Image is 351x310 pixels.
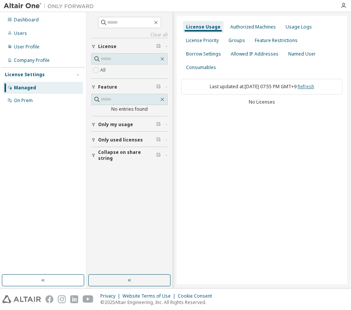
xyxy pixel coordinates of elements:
div: Borrow Settings [186,51,221,57]
span: License [98,44,116,50]
div: License Usage [186,24,221,30]
div: Last updated at: [DATE] 07:55 PM GMT+9 [181,79,343,95]
span: Clear filter [156,152,161,158]
div: Company Profile [14,57,50,63]
div: Consumables [186,65,216,71]
img: youtube.svg [83,295,94,303]
div: Groups [228,38,245,44]
div: Website Terms of Use [123,293,178,299]
div: Managed [14,85,36,91]
div: User Profile [14,44,39,50]
div: No entries found [91,106,168,112]
div: Users [14,30,27,36]
span: Clear filter [156,84,161,90]
button: Feature [91,79,168,95]
span: Feature [98,84,117,90]
img: facebook.svg [45,295,53,303]
div: Dashboard [14,17,39,23]
p: © 2025 Altair Engineering, Inc. All Rights Reserved. [100,299,216,305]
span: Clear filter [156,44,161,50]
button: License [91,38,168,55]
img: altair_logo.svg [2,295,41,303]
div: Cookie Consent [178,293,216,299]
div: Named User [288,51,316,57]
div: Feature Restrictions [255,38,298,44]
img: linkedin.svg [70,295,78,303]
div: Allowed IP Addresses [231,51,278,57]
span: Only my usage [98,122,133,128]
a: Refresh [298,83,314,90]
button: Collapse on share string [91,147,168,164]
a: Clear all [91,32,168,38]
div: License Settings [5,72,45,78]
button: Only used licenses [91,132,168,148]
span: Collapse on share string [98,149,156,161]
div: No Licenses [181,99,343,105]
div: Authorized Machines [230,24,276,30]
img: Altair One [4,2,98,10]
div: Usage Logs [286,24,312,30]
span: Clear filter [156,137,161,143]
button: Only my usage [91,116,168,133]
span: Clear filter [156,122,161,128]
div: On Prem [14,98,33,104]
img: instagram.svg [58,295,66,303]
label: All [100,66,107,75]
div: License Priority [186,38,219,44]
div: Privacy [100,293,123,299]
span: Only used licenses [98,137,143,143]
